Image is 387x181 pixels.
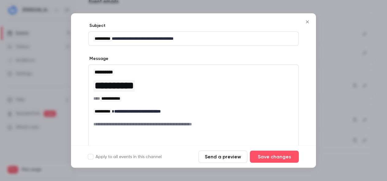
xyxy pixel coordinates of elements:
[250,151,299,163] button: Save changes
[88,154,162,160] label: Apply to all events in this channel
[301,16,314,28] button: Close
[88,23,106,29] label: Subject
[88,32,299,46] div: editor
[198,151,247,163] button: Send a preview
[88,56,108,62] label: Message
[88,65,299,131] div: editor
